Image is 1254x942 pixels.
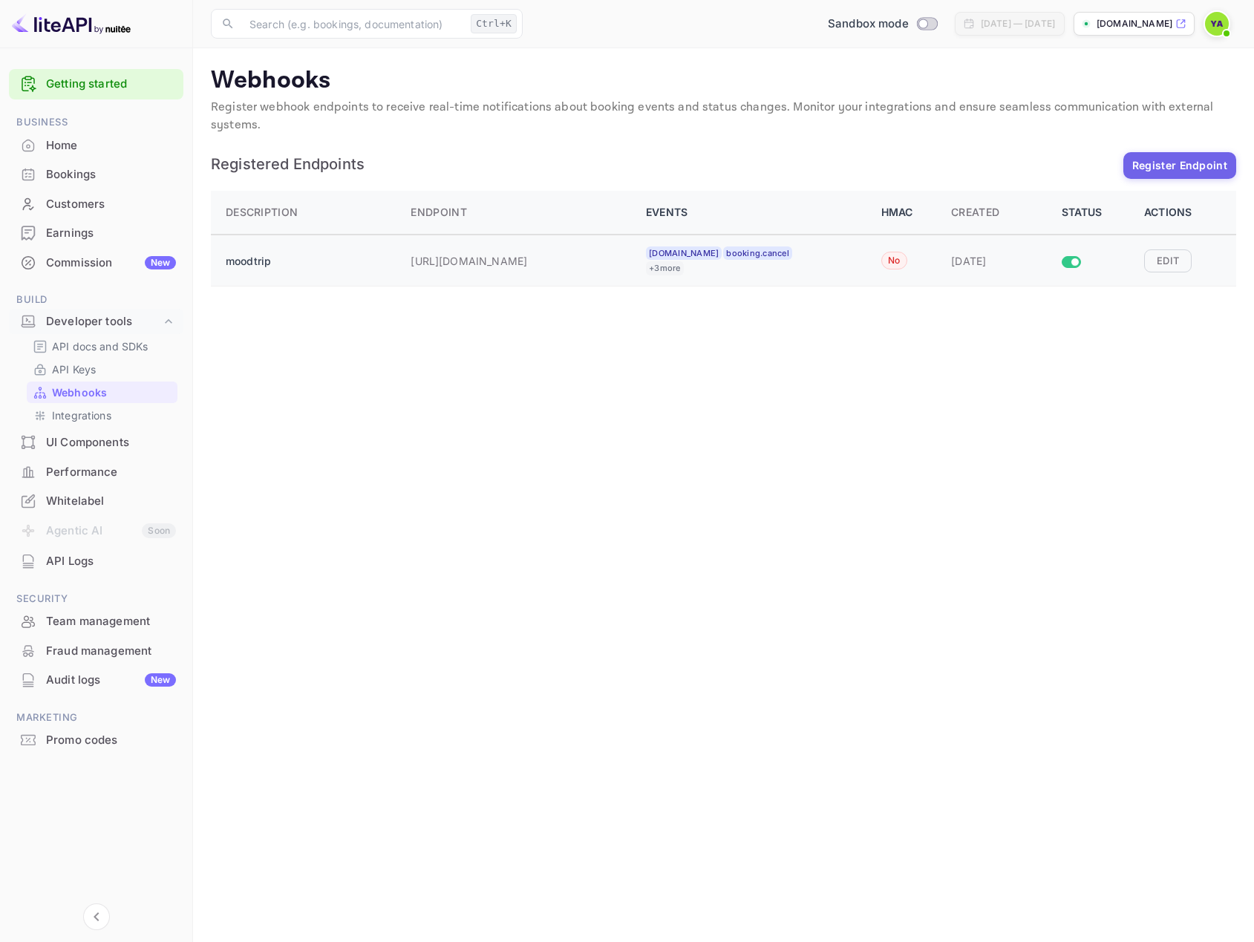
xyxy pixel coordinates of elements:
button: Collapse navigation [83,903,110,930]
div: New [145,256,176,269]
p: Webhooks [211,66,1236,96]
div: UI Components [9,428,183,457]
div: API Keys [27,359,177,380]
a: Team management [9,607,183,635]
div: Endpoint [411,203,466,221]
span: [DATE] [951,255,987,267]
div: New [145,673,176,687]
div: Home [46,137,176,154]
a: API Keys [33,362,172,377]
div: Created [951,203,999,221]
div: Bookings [9,160,183,189]
p: moodtrip [226,253,337,269]
div: Fraud management [9,637,183,666]
a: Integrations [33,408,172,423]
span: Marketing [9,710,183,726]
div: Developer tools [9,309,183,335]
div: Audit logs [46,672,176,689]
div: Customers [9,190,183,219]
div: API Logs [46,553,176,570]
div: Customers [46,196,176,213]
div: Description [226,203,298,221]
a: Bookings [9,160,183,188]
div: Commission [46,255,176,272]
a: Getting started [46,76,176,93]
div: Home [9,131,183,160]
div: API docs and SDKs [27,336,177,357]
a: Webhooks [33,385,172,400]
a: CommissionNew [9,249,183,276]
span: Build [9,292,183,308]
img: Yariv Adin [1205,12,1229,36]
p: API Keys [52,362,96,377]
span: Security [9,591,183,607]
span: Registered Endpoints [211,157,1116,171]
a: API Logs [9,547,183,575]
a: Promo codes [9,726,183,753]
a: Fraud management [9,637,183,664]
div: Performance [9,458,183,487]
div: UI Components [46,434,176,451]
span: Sandbox mode [828,16,909,33]
button: Edit [1144,249,1192,272]
button: Sort [945,198,1005,227]
div: Whitelabel [9,487,183,516]
div: Earnings [9,219,183,248]
div: CommissionNew [9,249,183,278]
button: Sort [220,198,304,227]
a: Earnings [9,219,183,246]
p: Register webhook endpoints to receive real-time notifications about booking events and status cha... [211,99,1236,134]
div: Switch to Production mode [822,16,943,33]
div: Developer tools [46,313,161,330]
div: No [881,252,907,269]
img: LiteAPI logo [12,12,131,36]
div: Promo codes [9,726,183,755]
div: booking.cancel [723,246,792,261]
p: Webhooks [52,385,107,400]
a: Whitelabel [9,487,183,514]
a: API docs and SDKs [33,338,172,354]
div: Actions [1144,203,1221,221]
div: API Logs [9,547,183,576]
div: Team management [9,607,183,636]
div: Fraud management [46,643,176,660]
div: + 3 more [646,261,684,275]
div: Status [1062,203,1126,221]
div: Bookings [46,166,176,183]
p: [DOMAIN_NAME] [1097,17,1172,30]
div: Webhooks [27,382,177,403]
input: Search (e.g. bookings, documentation) [241,9,465,39]
div: Integrations [27,405,177,426]
a: Audit logsNew [9,666,183,693]
a: Performance [9,458,183,485]
div: HMAC [881,203,933,221]
p: API docs and SDKs [52,338,148,354]
div: Earnings [46,225,176,242]
span: Business [9,114,183,131]
button: Register Endpoint [1123,152,1236,179]
div: Audit logsNew [9,666,183,695]
div: Ctrl+K [471,14,517,33]
a: Customers [9,190,183,217]
div: [DOMAIN_NAME] [646,246,722,261]
button: Sort [405,198,472,227]
a: Home [9,131,183,159]
div: Whitelabel [46,493,176,510]
div: Performance [46,464,176,481]
div: Getting started [9,69,183,99]
p: Integrations [52,408,111,423]
div: Team management [46,613,176,630]
div: Promo codes [46,732,176,749]
div: [DATE] — [DATE] [981,17,1055,30]
div: Events [646,203,863,221]
p: [URL][DOMAIN_NAME] [411,253,559,269]
a: UI Components [9,428,183,456]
